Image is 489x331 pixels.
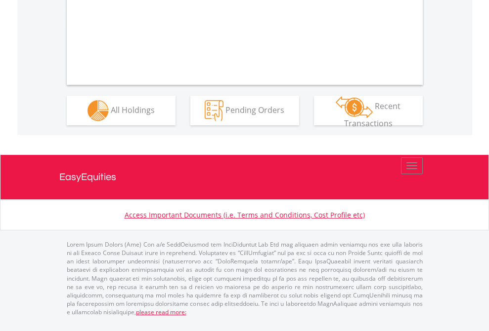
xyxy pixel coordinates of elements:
img: pending_instructions-wht.png [205,100,223,121]
span: Pending Orders [225,104,284,115]
p: Lorem Ipsum Dolors (Ame) Con a/e SeddOeiusmod tem InciDiduntut Lab Etd mag aliquaen admin veniamq... [67,240,423,316]
img: holdings-wht.png [88,100,109,121]
a: Access Important Documents (i.e. Terms and Conditions, Cost Profile etc) [125,210,365,220]
button: Recent Transactions [314,96,423,125]
span: All Holdings [111,104,155,115]
button: All Holdings [67,96,176,125]
a: please read more: [136,308,186,316]
a: EasyEquities [59,155,430,199]
img: transactions-zar-wht.png [336,96,373,118]
button: Pending Orders [190,96,299,125]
